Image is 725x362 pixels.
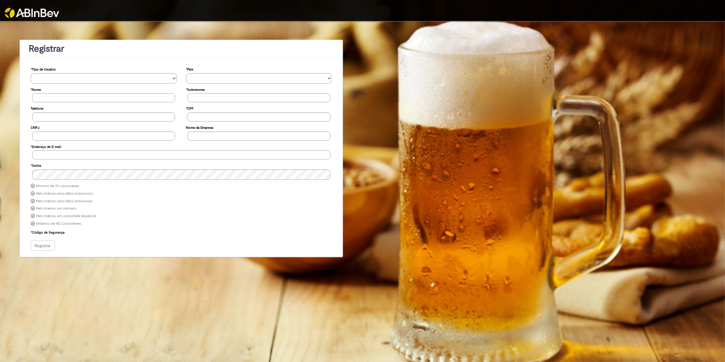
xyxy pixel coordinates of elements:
[31,85,41,94] label: Nome
[31,227,65,236] label: Código de Segurança
[31,64,56,73] label: Tipo de Usuário
[29,44,334,54] h1: Registrar
[36,221,82,226] label: Máximo de 40 Caracteres.
[186,85,205,94] label: Sobrenome
[31,104,43,112] label: Telefone
[36,199,93,204] label: Pelo menos uma letra minúscula.
[36,184,79,189] label: Mínimo de 10 caracteres.
[186,64,193,73] label: País
[5,8,59,18] img: ABInbev-white.png
[31,161,41,169] label: Senha
[36,214,96,219] label: Pelo menos um caractere especial.
[186,123,213,131] label: Nome da Empresa
[186,104,194,112] label: CPF
[36,206,77,211] label: Pelo menos um número.
[31,142,61,151] label: Endereço de E-mail
[31,123,39,131] label: CNPJ
[36,191,93,196] label: Pelo menos uma letra maiúscula.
